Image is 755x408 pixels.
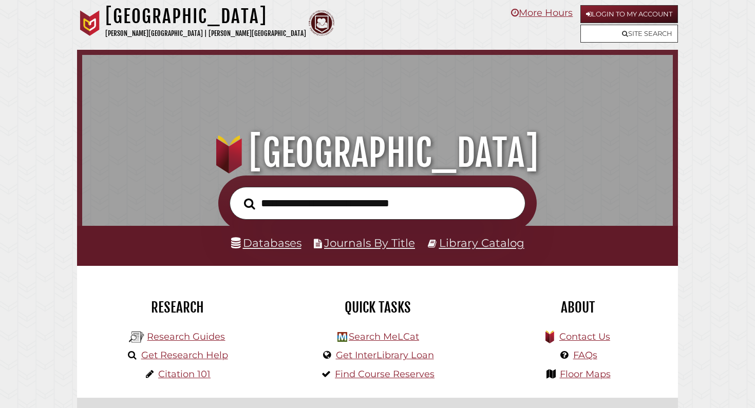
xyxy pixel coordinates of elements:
[485,299,670,316] h2: About
[324,236,415,249] a: Journals By Title
[158,368,211,380] a: Citation 101
[336,349,434,361] a: Get InterLibrary Loan
[285,299,470,316] h2: Quick Tasks
[559,331,610,342] a: Contact Us
[244,198,255,210] i: Search
[580,25,678,43] a: Site Search
[511,7,573,18] a: More Hours
[337,332,347,342] img: Hekman Library Logo
[239,195,260,212] button: Search
[560,368,611,380] a: Floor Maps
[349,331,419,342] a: Search MeLCat
[105,28,306,40] p: [PERSON_NAME][GEOGRAPHIC_DATA] | [PERSON_NAME][GEOGRAPHIC_DATA]
[147,331,225,342] a: Research Guides
[439,236,524,249] a: Library Catalog
[335,368,435,380] a: Find Course Reserves
[93,130,662,176] h1: [GEOGRAPHIC_DATA]
[105,5,306,28] h1: [GEOGRAPHIC_DATA]
[309,10,334,36] img: Calvin Theological Seminary
[77,10,103,36] img: Calvin University
[573,349,597,361] a: FAQs
[129,329,144,345] img: Hekman Library Logo
[231,236,301,249] a: Databases
[580,5,678,23] a: Login to My Account
[85,299,270,316] h2: Research
[141,349,228,361] a: Get Research Help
